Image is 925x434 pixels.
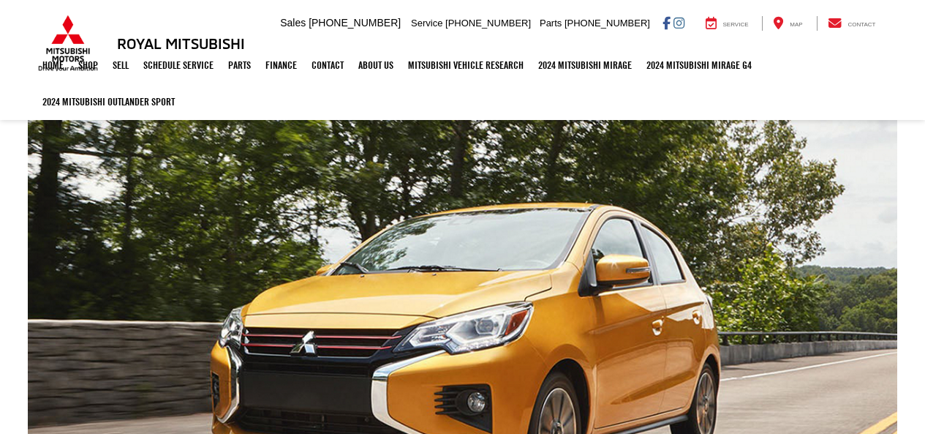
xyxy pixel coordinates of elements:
[221,47,258,83] a: Parts: Opens in a new tab
[695,16,760,31] a: Service
[445,18,531,29] span: [PHONE_NUMBER]
[35,15,101,72] img: Mitsubishi
[309,17,401,29] span: [PHONE_NUMBER]
[71,47,105,83] a: Shop
[351,47,401,83] a: About Us
[817,16,887,31] a: Contact
[117,35,245,51] h3: Royal Mitsubishi
[540,18,562,29] span: Parts
[723,21,749,28] span: Service
[105,47,136,83] a: Sell
[304,47,351,83] a: Contact
[673,17,684,29] a: Instagram: Click to visit our Instagram page
[565,18,650,29] span: [PHONE_NUMBER]
[662,17,671,29] a: Facebook: Click to visit our Facebook page
[401,47,531,83] a: Mitsubishi Vehicle Research
[136,47,221,83] a: Schedule Service: Opens in a new tab
[280,17,306,29] span: Sales
[847,21,875,28] span: Contact
[35,83,182,120] a: 2024 Mitsubishi Outlander SPORT
[411,18,442,29] span: Service
[531,47,639,83] a: 2024 Mitsubishi Mirage
[639,47,759,83] a: 2024 Mitsubishi Mirage G4
[35,47,71,83] a: Home
[790,21,802,28] span: Map
[762,16,813,31] a: Map
[258,47,304,83] a: Finance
